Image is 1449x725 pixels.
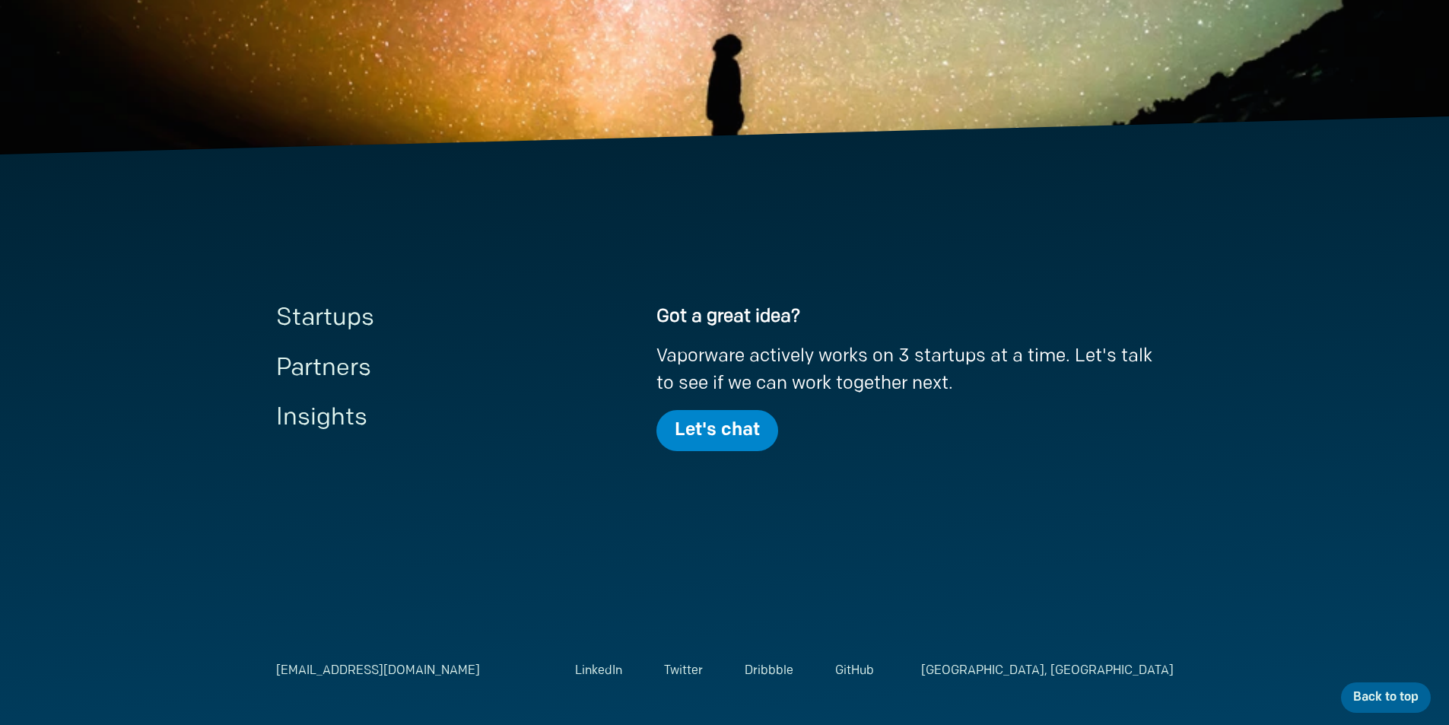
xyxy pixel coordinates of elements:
a: Startups [276,307,374,331]
p: Vaporware actively works on 3 startups at a time. Let's talk to see if we can work together next. [656,343,1174,398]
strong: Got a great idea? [656,308,800,326]
a: GitHub [835,665,874,677]
button: Back to top [1341,682,1431,713]
a: Insights [276,406,367,431]
a: Twitter [664,665,703,677]
a: LinkedIn [575,665,622,677]
a: [EMAIL_ADDRESS][DOMAIN_NAME] [276,665,480,677]
a: [GEOGRAPHIC_DATA], [GEOGRAPHIC_DATA] [921,665,1174,677]
a: Let's chat [656,410,778,451]
a: Partners [276,357,371,381]
a: Dribbble [745,665,793,677]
